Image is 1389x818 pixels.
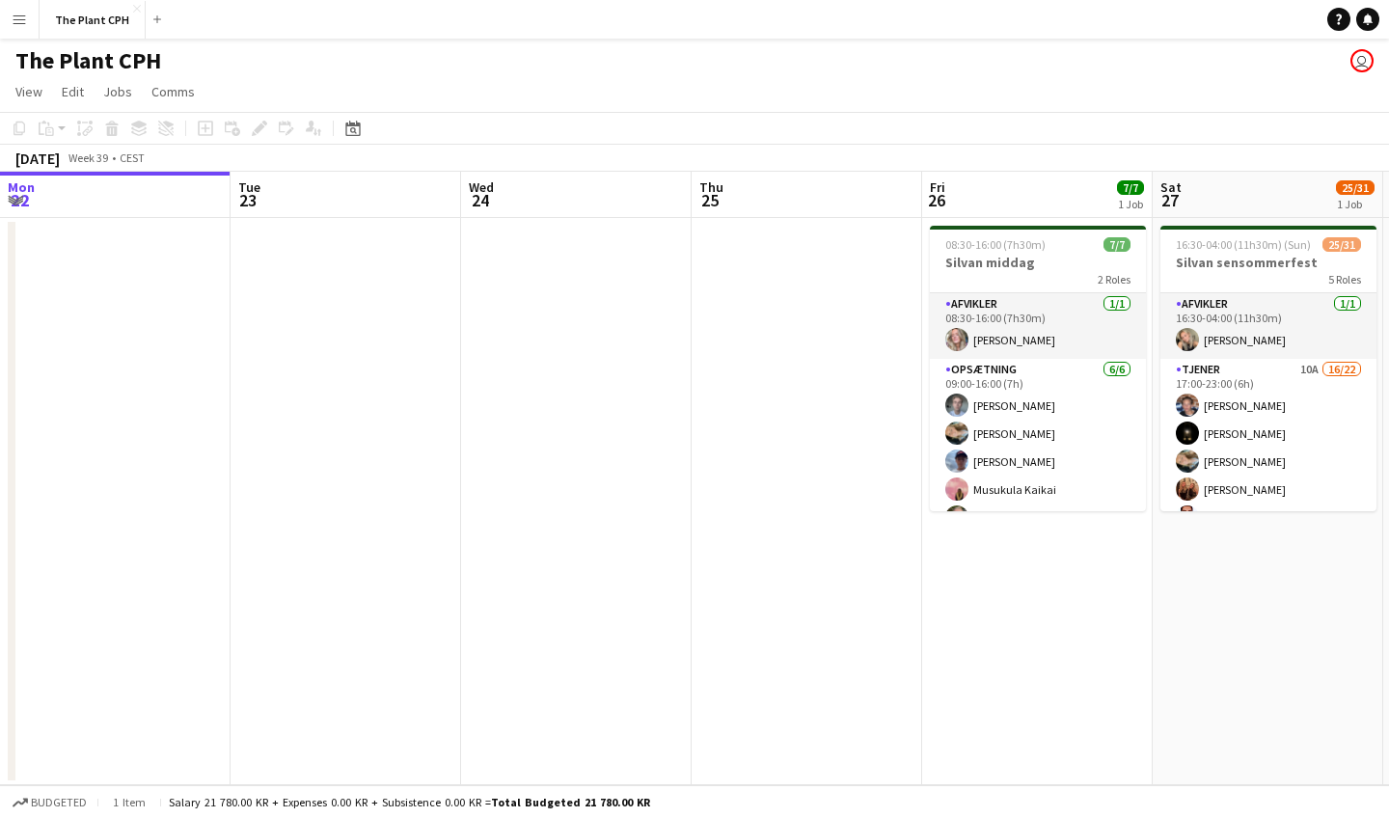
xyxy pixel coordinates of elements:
span: 26 [927,189,945,211]
span: Budgeted [31,796,87,809]
span: 22 [5,189,35,211]
span: Edit [62,83,84,100]
span: Wed [469,178,494,196]
span: 25 [696,189,723,211]
span: 08:30-16:00 (7h30m) [945,237,1046,252]
app-card-role: Opsætning6/609:00-16:00 (7h)[PERSON_NAME][PERSON_NAME][PERSON_NAME]Musukula Kaikai[PERSON_NAME] [930,359,1146,564]
span: 25/31 [1322,237,1361,252]
span: Sat [1160,178,1182,196]
app-card-role: Afvikler1/108:30-16:00 (7h30m)[PERSON_NAME] [930,293,1146,359]
span: 23 [235,189,260,211]
div: Salary 21 780.00 KR + Expenses 0.00 KR + Subsistence 0.00 KR = [169,795,650,809]
span: 24 [466,189,494,211]
span: Week 39 [64,150,112,165]
app-user-avatar: Peter Poulsen [1350,49,1374,72]
span: Jobs [103,83,132,100]
button: The Plant CPH [40,1,146,39]
div: 1 Job [1337,197,1374,211]
span: Tue [238,178,260,196]
a: View [8,79,50,104]
button: Budgeted [10,792,90,813]
a: Edit [54,79,92,104]
h3: Silvan sensommerfest [1160,254,1376,271]
span: 7/7 [1103,237,1130,252]
a: Comms [144,79,203,104]
app-job-card: 08:30-16:00 (7h30m)7/7Silvan middag2 RolesAfvikler1/108:30-16:00 (7h30m)[PERSON_NAME]Opsætning6/6... [930,226,1146,511]
span: Fri [930,178,945,196]
span: 1 item [106,795,152,809]
span: Thu [699,178,723,196]
h1: The Plant CPH [15,46,161,75]
span: View [15,83,42,100]
div: CEST [120,150,145,165]
span: 7/7 [1117,180,1144,195]
span: Total Budgeted 21 780.00 KR [491,795,650,809]
div: 1 Job [1118,197,1143,211]
span: 2 Roles [1098,272,1130,286]
span: 5 Roles [1328,272,1361,286]
a: Jobs [95,79,140,104]
span: Comms [151,83,195,100]
div: [DATE] [15,149,60,168]
h3: Silvan middag [930,254,1146,271]
app-job-card: 16:30-04:00 (11h30m) (Sun)25/31Silvan sensommerfest5 RolesAfvikler1/116:30-04:00 (11h30m)[PERSON_... [1160,226,1376,511]
app-card-role: Afvikler1/116:30-04:00 (11h30m)[PERSON_NAME] [1160,293,1376,359]
span: 27 [1157,189,1182,211]
span: Mon [8,178,35,196]
span: 25/31 [1336,180,1375,195]
span: 16:30-04:00 (11h30m) (Sun) [1176,237,1311,252]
